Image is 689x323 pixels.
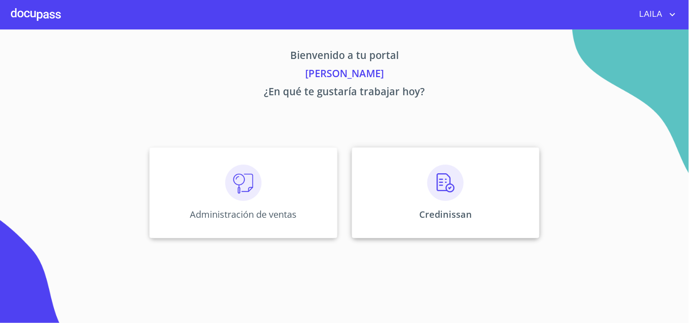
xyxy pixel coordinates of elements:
p: Credinissan [419,208,472,220]
button: account of current user [633,7,678,22]
img: verificacion.png [427,165,464,201]
p: Bienvenido a tu portal [65,48,625,66]
span: LAILA [633,7,667,22]
img: consulta.png [225,165,262,201]
p: ¿En qué te gustaría trabajar hoy? [65,84,625,102]
p: Administración de ventas [190,208,297,220]
p: [PERSON_NAME] [65,66,625,84]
